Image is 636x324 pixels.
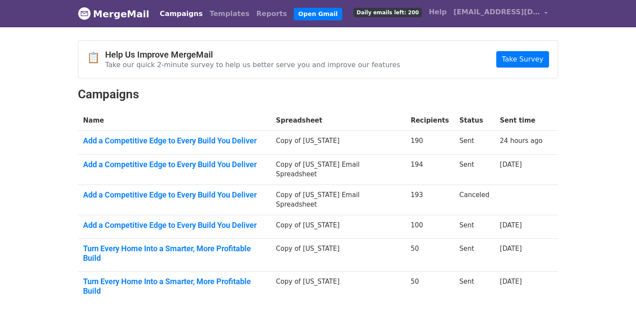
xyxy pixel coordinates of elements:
td: Sent [454,215,495,239]
th: Spreadsheet [271,110,405,131]
a: Turn Every Home Into a Smarter, More Profitable Build [83,244,266,262]
td: Sent [454,239,495,272]
a: [DATE] [500,278,522,285]
td: Copy of [US_STATE] [271,272,405,305]
a: [EMAIL_ADDRESS][DOMAIN_NAME] [450,3,551,24]
td: Copy of [US_STATE] Email Spreadsheet [271,154,405,185]
td: Copy of [US_STATE] [271,131,405,155]
td: Sent [454,154,495,185]
td: Sent [454,272,495,305]
a: Turn Every Home Into a Smarter, More Profitable Build [83,277,266,295]
td: 100 [405,215,454,239]
td: Copy of [US_STATE] Email Spreadsheet [271,185,405,215]
a: MergeMail [78,5,149,23]
span: Daily emails left: 200 [353,8,422,17]
a: Add a Competitive Edge to Every Build You Deliver [83,190,266,200]
td: 193 [405,185,454,215]
td: Canceled [454,185,495,215]
th: Sent time [495,110,548,131]
th: Recipients [405,110,454,131]
th: Name [78,110,271,131]
a: [DATE] [500,245,522,253]
a: 24 hours ago [500,137,543,145]
td: 194 [405,154,454,185]
a: Open Gmail [294,8,342,20]
a: Templates [206,5,253,23]
a: Help [425,3,450,21]
p: Take our quick 2-minute survey to help us better serve you and improve our features [105,60,400,69]
td: 50 [405,239,454,272]
td: 50 [405,272,454,305]
h2: Campaigns [78,87,558,102]
a: Add a Competitive Edge to Every Build You Deliver [83,136,266,146]
a: Add a Competitive Edge to Every Build You Deliver [83,160,266,169]
a: Add a Competitive Edge to Every Build You Deliver [83,220,266,230]
td: Copy of [US_STATE] [271,215,405,239]
td: Copy of [US_STATE] [271,239,405,272]
td: Sent [454,131,495,155]
span: [EMAIL_ADDRESS][DOMAIN_NAME] [453,7,540,17]
a: [DATE] [500,161,522,168]
td: 190 [405,131,454,155]
th: Status [454,110,495,131]
a: Take Survey [496,51,549,68]
a: Campaigns [156,5,206,23]
a: Reports [253,5,291,23]
a: [DATE] [500,221,522,229]
a: Daily emails left: 200 [350,3,425,21]
h4: Help Us Improve MergeMail [105,49,400,60]
span: 📋 [87,52,105,64]
img: MergeMail logo [78,7,91,20]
